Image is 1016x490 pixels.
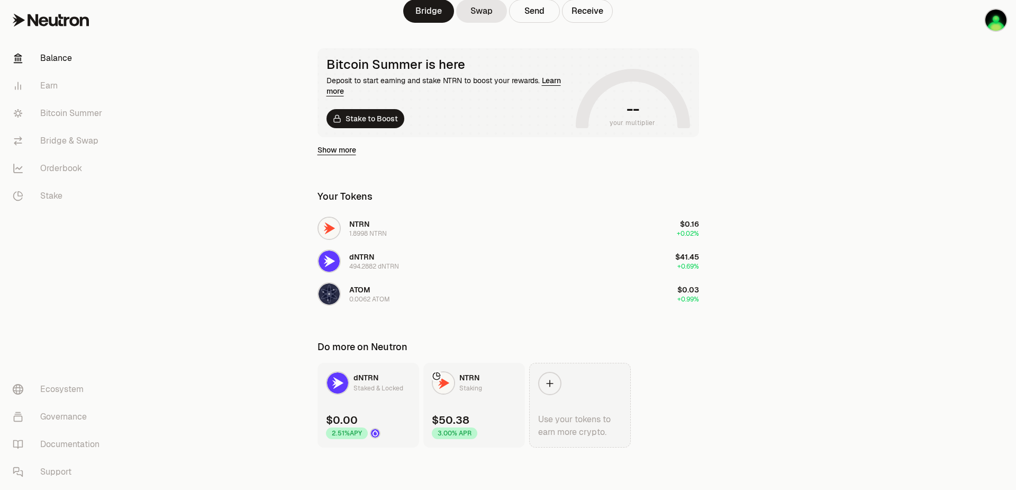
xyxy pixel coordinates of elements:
[349,229,387,238] div: 1.8998 NTRN
[627,101,639,118] h1: --
[311,245,705,277] button: dNTRN LogodNTRN494.2882 dNTRN$41.45+0.69%
[311,278,705,310] button: ATOM LogoATOM0.0062 ATOM$0.03+0.99%
[317,145,356,155] a: Show more
[677,229,699,238] span: +0.02%
[677,262,699,271] span: +0.69%
[371,429,379,438] img: Drop
[326,75,571,96] div: Deposit to start earning and stake NTRN to boost your rewards.
[4,100,114,127] a: Bitcoin Summer
[349,262,399,271] div: 494.2882 dNTRN
[349,219,369,229] span: NTRN
[319,283,340,305] img: ATOM Logo
[675,252,699,262] span: $41.45
[317,189,373,204] div: Your Tokens
[459,383,482,394] div: Staking
[317,363,419,448] a: dNTRN LogodNTRNStaked & Locked$0.002.51%APYDrop
[4,458,114,486] a: Support
[326,57,571,72] div: Bitcoin Summer is here
[349,252,374,262] span: dNTRN
[327,372,348,394] img: dNTRN Logo
[319,218,340,239] img: NTRN Logo
[353,383,403,394] div: Staked & Locked
[311,212,705,244] button: NTRN LogoNTRN1.8998 NTRN$0.16+0.02%
[433,372,454,394] img: NTRN Logo
[4,182,114,210] a: Stake
[677,285,699,295] span: $0.03
[326,427,368,439] div: 2.51% APY
[529,363,631,448] a: Use your tokens to earn more crypto.
[4,44,114,72] a: Balance
[4,155,114,182] a: Orderbook
[459,373,479,382] span: NTRN
[4,431,114,458] a: Documentation
[349,295,390,304] div: 0.0062 ATOM
[985,10,1006,31] img: Mon Ledger
[4,72,114,100] a: Earn
[677,295,699,304] span: +0.99%
[326,109,404,128] a: Stake to Boost
[680,219,699,229] span: $0.16
[4,376,114,403] a: Ecosystem
[4,403,114,431] a: Governance
[432,413,469,427] div: $50.38
[317,340,407,354] div: Do more on Neutron
[319,251,340,272] img: dNTRN Logo
[538,413,622,439] div: Use your tokens to earn more crypto.
[423,363,525,448] a: NTRN LogoNTRNStaking$50.383.00% APR
[353,373,378,382] span: dNTRN
[4,127,114,155] a: Bridge & Swap
[610,118,656,128] span: your multiplier
[349,285,370,295] span: ATOM
[432,427,477,439] div: 3.00% APR
[326,413,358,427] div: $0.00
